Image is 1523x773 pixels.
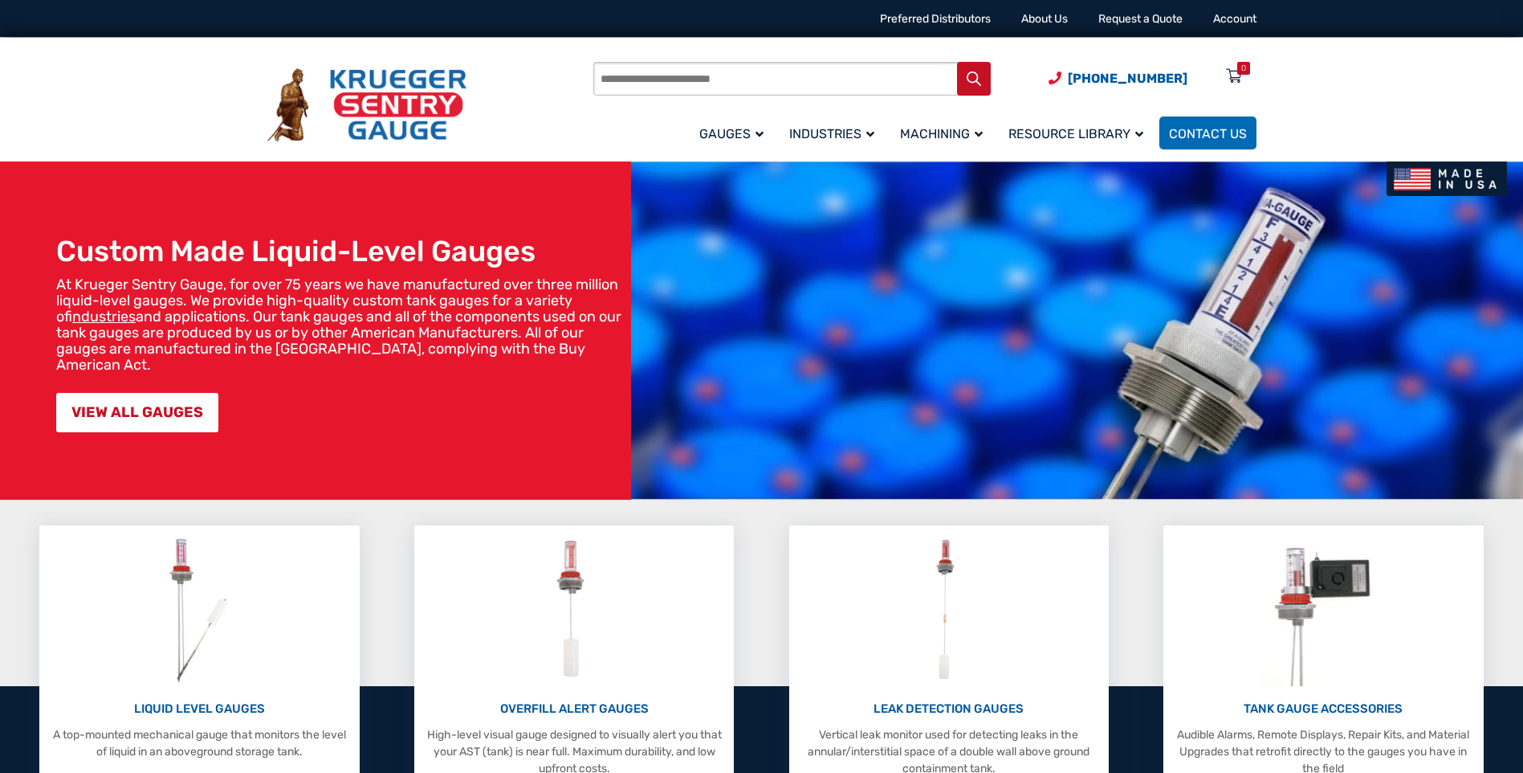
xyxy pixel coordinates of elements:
[690,114,780,152] a: Gauges
[56,393,218,432] a: VIEW ALL GAUGES
[1098,12,1183,26] a: Request a Quote
[880,12,991,26] a: Preferred Distributors
[999,114,1159,152] a: Resource Library
[157,534,242,686] img: Liquid Level Gauges
[1068,71,1187,86] span: [PHONE_NUMBER]
[56,234,623,268] h1: Custom Made Liquid-Level Gauges
[797,700,1101,718] p: LEAK DETECTION GAUGES
[699,126,764,141] span: Gauges
[1171,700,1475,718] p: TANK GAUGE ACCESSORIES
[47,700,351,718] p: LIQUID LEVEL GAUGES
[1241,62,1246,75] div: 0
[1049,68,1187,88] a: Phone Number (920) 434-8860
[1387,162,1507,196] img: Made In USA
[1213,12,1256,26] a: Account
[1008,126,1143,141] span: Resource Library
[56,276,623,373] p: At Krueger Sentry Gauge, for over 75 years we have manufactured over three million liquid-level g...
[267,68,466,142] img: Krueger Sentry Gauge
[1159,117,1256,149] a: Contact Us
[900,126,983,141] span: Machining
[780,114,890,152] a: Industries
[1259,534,1388,686] img: Tank Gauge Accessories
[539,534,610,686] img: Overfill Alert Gauges
[890,114,999,152] a: Machining
[1021,12,1068,26] a: About Us
[422,700,726,718] p: OVERFILL ALERT GAUGES
[47,726,351,760] p: A top-mounted mechanical gauge that monitors the level of liquid in an aboveground storage tank.
[917,534,980,686] img: Leak Detection Gauges
[1169,126,1247,141] span: Contact Us
[789,126,874,141] span: Industries
[72,308,136,325] a: industries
